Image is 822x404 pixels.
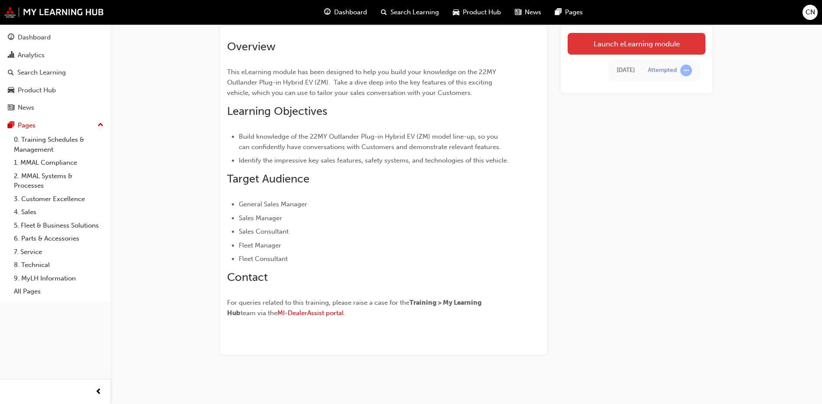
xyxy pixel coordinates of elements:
img: mmal [4,7,104,18]
span: Fleet Manager [239,241,281,249]
span: guage-icon [8,34,14,42]
a: 3. Customer Excellence [10,192,107,206]
span: Identify the impressive key sales features, safety systems, and technologies of this vehicle. [239,156,509,164]
span: Contact [227,270,268,284]
button: Pages [3,117,107,134]
a: Search Learning [3,65,107,81]
div: Dashboard [18,33,51,42]
a: Launch eLearning module [568,33,705,55]
a: 5. Fleet & Business Solutions [10,219,107,232]
span: Fleet Consultant [239,255,288,263]
span: Pages [565,7,583,17]
div: Pages [18,121,36,130]
span: Search Learning [390,7,439,17]
a: 9. MyLH Information [10,272,107,285]
span: CN [806,7,815,17]
span: search-icon [8,69,14,77]
a: news-iconNews [508,3,548,21]
span: General Sales Manager [239,200,307,208]
div: News [18,103,34,113]
span: car-icon [453,7,459,18]
a: 0. Training Schedules & Management [10,133,107,156]
span: pages-icon [8,122,14,130]
span: Dashboard [334,7,367,17]
button: CN [803,5,818,20]
a: 1. MMAL Compliance [10,156,107,169]
span: up-icon [97,120,104,131]
div: Attempted [648,66,677,75]
a: News [3,100,107,116]
a: Analytics [3,47,107,63]
a: All Pages [10,285,107,298]
span: For queries related to this training, please raise a case for the [227,299,409,306]
span: chart-icon [8,52,14,59]
span: guage-icon [324,7,331,18]
span: news-icon [515,7,521,18]
a: 8. Technical [10,258,107,272]
span: news-icon [8,104,14,112]
span: News [525,7,541,17]
span: Overview [227,40,276,53]
a: search-iconSearch Learning [374,3,446,21]
span: search-icon [381,7,387,18]
span: Learning Objectives [227,104,327,118]
span: Sales Manager [239,214,282,222]
span: . [344,309,345,317]
span: Sales Consultant [239,228,289,235]
button: DashboardAnalyticsSearch LearningProduct HubNews [3,28,107,117]
div: Search Learning [17,68,66,78]
div: Product Hub [18,85,56,95]
span: prev-icon [95,387,102,397]
a: car-iconProduct Hub [446,3,508,21]
a: MI-DealerAssist portal [277,309,344,317]
div: Analytics [18,50,45,60]
a: 6. Parts & Accessories [10,232,107,245]
div: Sat Sep 20 2025 11:29:13 GMT+1000 (Australian Eastern Standard Time) [617,65,635,75]
span: Product Hub [463,7,501,17]
span: Target Audience [227,172,309,186]
span: car-icon [8,87,14,94]
span: This eLearning module has been designed to help you build your knowledge on the 22MY Outlander Pl... [227,68,498,97]
span: Build knowledge of the 22MY Outlander Plug-in Hybrid EV (ZM) model line-up, so you can confidentl... [239,133,501,151]
a: Dashboard [3,29,107,46]
a: 4. Sales [10,205,107,219]
a: 7. Service [10,245,107,259]
a: pages-iconPages [548,3,590,21]
a: Product Hub [3,82,107,98]
a: 2. MMAL Systems & Processes [10,169,107,192]
span: team via the [240,309,277,317]
a: guage-iconDashboard [317,3,374,21]
span: pages-icon [555,7,562,18]
span: learningRecordVerb_ATTEMPT-icon [680,65,692,76]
